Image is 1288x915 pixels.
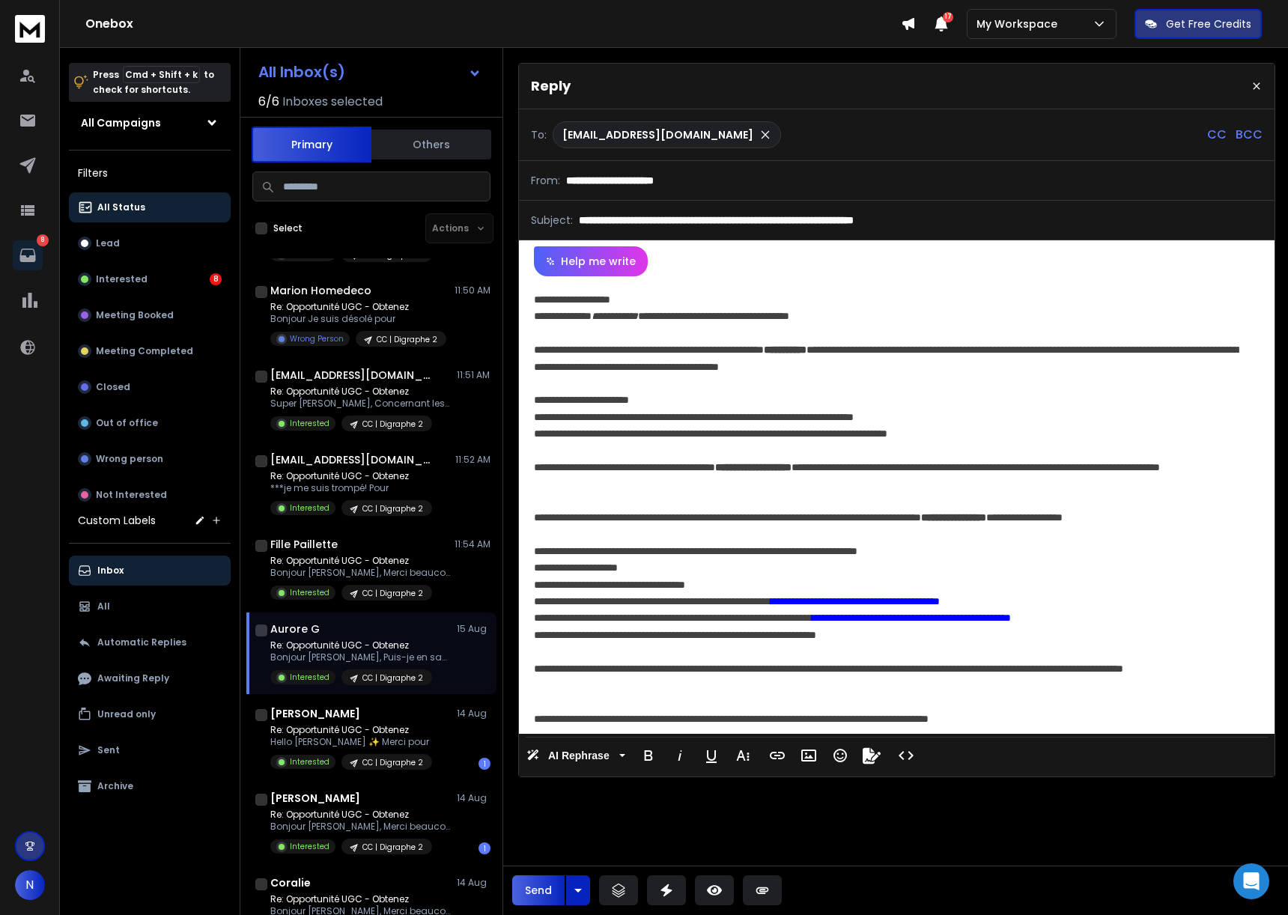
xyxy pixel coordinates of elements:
[97,672,169,684] p: Awaiting Reply
[371,128,491,161] button: Others
[795,741,823,770] button: Insert Image (⌘P)
[479,842,490,854] div: 1
[37,234,49,246] p: 8
[1166,16,1251,31] p: Get Free Credits
[69,663,231,693] button: Awaiting Reply
[479,758,490,770] div: 1
[457,708,490,720] p: 14 Aug
[15,15,45,43] img: logo
[78,513,156,528] h3: Custom Labels
[13,240,43,270] a: 8
[826,741,854,770] button: Emoticons
[531,127,547,142] p: To:
[362,503,423,514] p: CC | Digraphe 2
[362,842,423,853] p: CC | Digraphe 2
[69,408,231,438] button: Out of office
[96,345,193,357] p: Meeting Completed
[93,67,214,97] p: Press to check for shortcuts.
[69,372,231,402] button: Closed
[69,108,231,138] button: All Campaigns
[69,162,231,183] h3: Filters
[270,313,446,325] p: Bonjour Je suis désolé pour
[857,741,886,770] button: Signature
[270,482,432,494] p: ***je me suis trompé! Pour
[123,66,200,83] span: Cmd + Shift + k
[270,639,450,651] p: Re: Opportunité UGC - Obtenez
[81,115,161,130] h1: All Campaigns
[455,285,490,297] p: 11:50 AM
[270,893,450,905] p: Re: Opportunité UGC - Obtenez
[270,386,450,398] p: Re: Opportunité UGC - Obtenez
[97,201,145,213] p: All Status
[455,454,490,466] p: 11:52 AM
[96,417,158,429] p: Out of office
[270,283,371,298] h1: Marion Homedeco
[258,93,279,111] span: 6 / 6
[270,368,435,383] h1: [EMAIL_ADDRESS][DOMAIN_NAME]
[270,791,360,806] h1: [PERSON_NAME]
[362,419,423,430] p: CC | Digraphe 2
[69,699,231,729] button: Unread only
[97,708,156,720] p: Unread only
[96,309,174,321] p: Meeting Booked
[270,875,311,890] h1: Coralie
[270,452,435,467] h1: [EMAIL_ADDRESS][DOMAIN_NAME]
[97,565,124,577] p: Inbox
[96,489,167,501] p: Not Interested
[545,750,613,762] span: AI Rephrase
[252,127,371,162] button: Primary
[15,870,45,900] button: N
[258,64,345,79] h1: All Inbox(s)
[273,222,303,234] label: Select
[69,735,231,765] button: Sent
[69,264,231,294] button: Interested8
[362,757,423,768] p: CC | Digraphe 2
[362,588,423,599] p: CC | Digraphe 2
[69,592,231,621] button: All
[282,93,383,111] h3: Inboxes selected
[270,301,446,313] p: Re: Opportunité UGC - Obtenez
[457,792,490,804] p: 14 Aug
[976,16,1063,31] p: My Workspace
[534,246,648,276] button: Help me write
[69,336,231,366] button: Meeting Completed
[270,736,432,748] p: Hello [PERSON_NAME] ✨ Merci pour
[763,741,792,770] button: Insert Link (⌘K)
[69,627,231,657] button: Automatic Replies
[69,192,231,222] button: All Status
[69,300,231,330] button: Meeting Booked
[96,453,163,465] p: Wrong person
[270,724,432,736] p: Re: Opportunité UGC - Obtenez
[69,556,231,586] button: Inbox
[1207,126,1227,144] p: CC
[457,877,490,889] p: 14 Aug
[666,741,694,770] button: Italic (⌘I)
[290,587,329,598] p: Interested
[729,741,757,770] button: More Text
[290,841,329,852] p: Interested
[290,756,329,767] p: Interested
[523,741,628,770] button: AI Rephrase
[270,821,450,833] p: Bonjour [PERSON_NAME], Merci beaucoup pour
[270,555,450,567] p: Re: Opportunité UGC - Obtenez
[96,273,148,285] p: Interested
[69,771,231,801] button: Archive
[290,502,329,514] p: Interested
[1233,863,1269,899] div: Open Intercom Messenger
[562,127,753,142] p: [EMAIL_ADDRESS][DOMAIN_NAME]
[96,237,120,249] p: Lead
[210,273,222,285] div: 8
[531,76,571,97] p: Reply
[531,213,573,228] p: Subject:
[69,228,231,258] button: Lead
[69,480,231,510] button: Not Interested
[270,537,338,552] h1: Fille Paillette
[270,398,450,410] p: Super [PERSON_NAME], Concernant les deliverables, nous
[246,57,493,87] button: All Inbox(s)
[97,636,186,648] p: Automatic Replies
[270,706,360,721] h1: [PERSON_NAME]
[290,672,329,683] p: Interested
[892,741,920,770] button: Code View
